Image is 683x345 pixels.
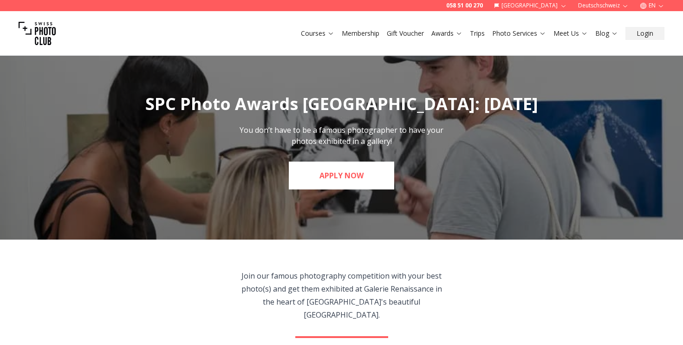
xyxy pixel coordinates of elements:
button: Membership [338,27,383,40]
button: Trips [466,27,488,40]
p: Join our famous photography competition with your best photo(s) and get them exhibited at Galerie... [235,269,448,321]
a: Photo Services [492,29,546,38]
button: Login [625,27,664,40]
a: Blog [595,29,618,38]
a: 058 51 00 270 [446,2,483,9]
img: Swiss photo club [19,15,56,52]
a: Gift Voucher [387,29,424,38]
p: You don’t have to be a famous photographer to have your photos exhibited in a gallery! [238,124,446,147]
button: Photo Services [488,27,550,40]
a: Trips [470,29,485,38]
a: Membership [342,29,379,38]
a: APPLY NOW [289,162,394,189]
button: Meet Us [550,27,592,40]
a: Courses [301,29,334,38]
button: Gift Voucher [383,27,428,40]
a: Awards [431,29,462,38]
a: Meet Us [553,29,588,38]
button: Courses [297,27,338,40]
button: Blog [592,27,622,40]
button: Awards [428,27,466,40]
